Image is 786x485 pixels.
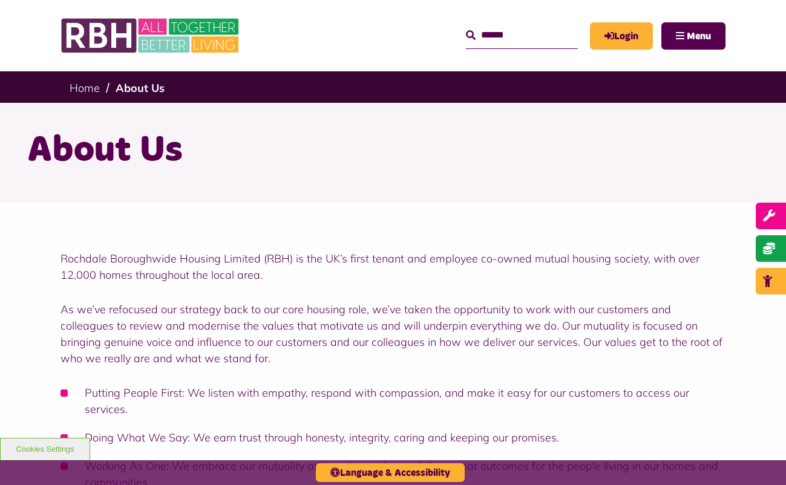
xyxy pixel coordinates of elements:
li: Putting People First: We listen with empathy, respond with compassion, and make it easy for our c... [61,385,725,417]
button: Language & Accessibility [316,463,465,482]
p: As we’ve refocused our strategy back to our core housing role, we’ve taken the opportunity to wor... [61,301,725,366]
iframe: Netcall Web Assistant for live chat [732,431,786,485]
button: Navigation [661,22,725,50]
img: RBH [61,12,242,59]
a: Home [70,81,100,95]
li: Doing What We Say: We earn trust through honesty, integrity, caring and keeping our promises. [61,429,725,446]
h1: About Us [27,127,759,174]
a: About Us [116,81,165,95]
p: Rochdale Boroughwide Housing Limited (RBH) is the UK’s first tenant and employee co-owned mutual ... [61,250,725,283]
span: Menu [687,31,711,41]
a: MyRBH [590,22,653,50]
